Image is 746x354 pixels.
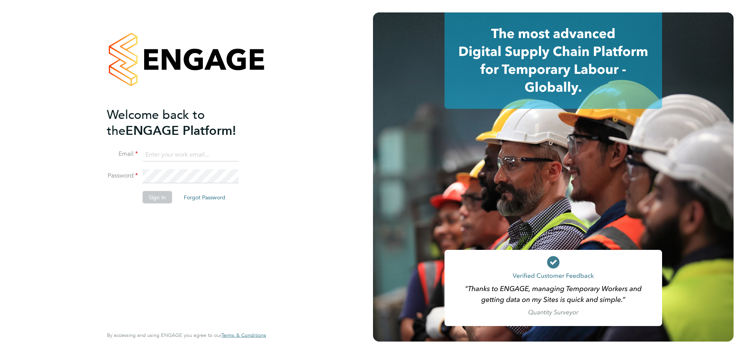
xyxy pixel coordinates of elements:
input: Enter your work email... [143,148,239,162]
h2: ENGAGE Platform! [107,106,258,138]
span: By accessing and using ENGAGE you agree to our [107,332,266,338]
span: Welcome back to the [107,107,205,138]
button: Forgot Password [178,191,232,204]
a: Terms & Conditions [221,332,266,338]
label: Password [107,172,138,180]
button: Sign In [143,191,172,204]
label: Email [107,150,138,158]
